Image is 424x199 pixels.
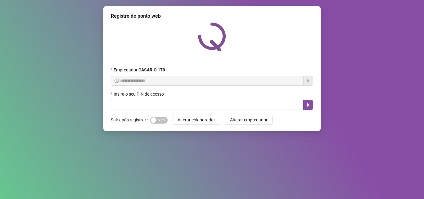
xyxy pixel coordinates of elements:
strong: CASARIO 179 [138,67,165,72]
div: Registro de ponto web [111,12,313,20]
span: Alterar empregador [230,116,268,123]
span: Empregador : [114,66,165,73]
label: Sair após registrar [111,115,150,125]
img: QRPoint [198,22,226,51]
label: Insira o seu PIN de acesso [111,91,168,97]
span: info-circle [115,79,119,83]
button: Alterar empregador [225,115,273,125]
span: caret-right [306,102,311,107]
button: Alterar colaborador [173,115,220,125]
span: Alterar colaborador [178,116,215,123]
